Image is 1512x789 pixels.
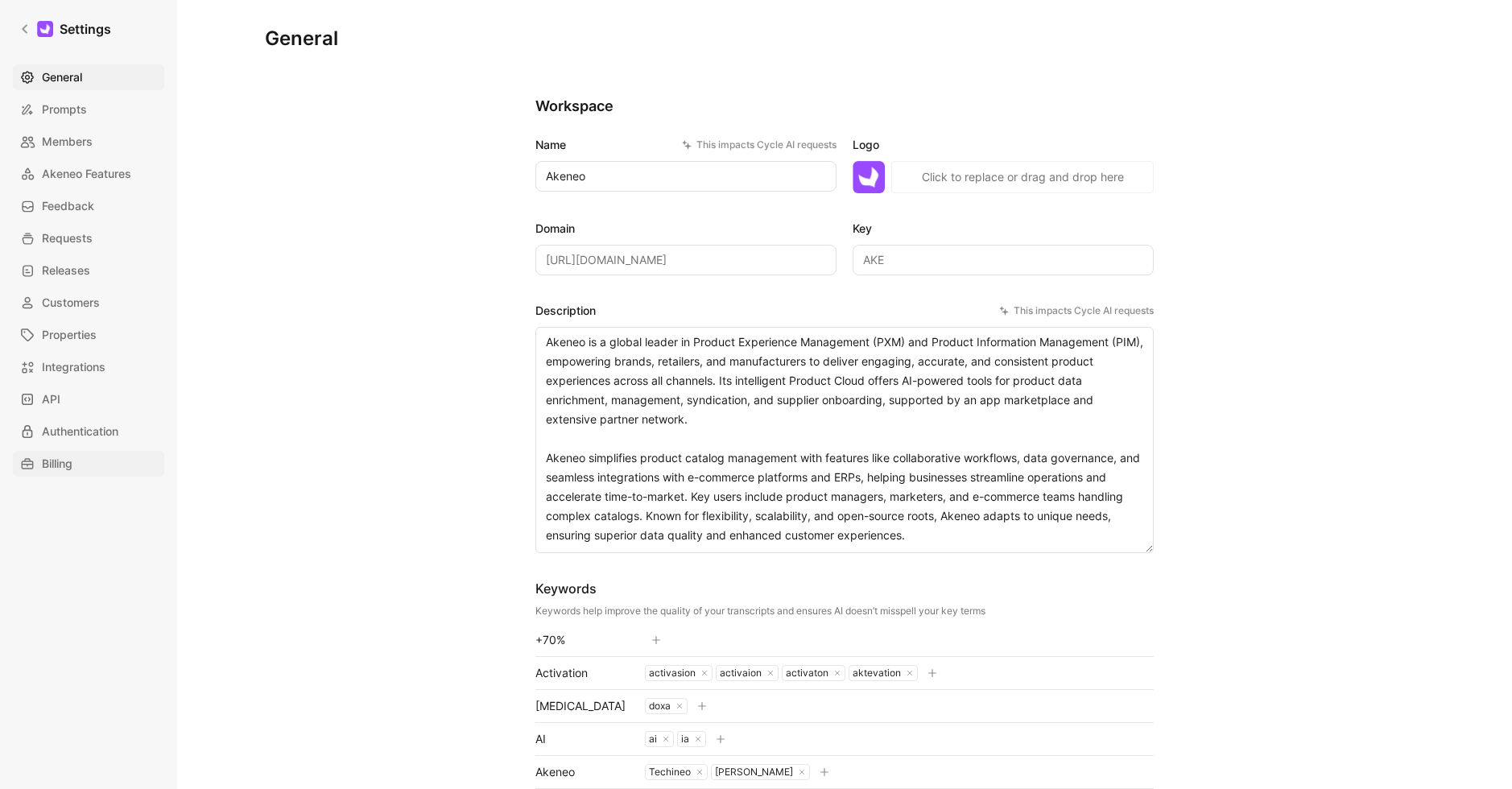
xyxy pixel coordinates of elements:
[13,64,164,90] a: General
[13,258,164,283] a: Releases
[535,301,1154,320] label: Description
[13,290,164,316] a: Customers
[13,193,164,219] a: Feedback
[13,451,164,477] a: Billing
[13,129,164,155] a: Members
[42,325,97,345] span: Properties
[13,225,164,251] a: Requests
[42,196,94,216] span: Feedback
[999,303,1154,319] div: This impacts Cycle AI requests
[13,354,164,380] a: Integrations
[849,667,901,680] div: aktevation
[535,135,837,155] label: Name
[42,229,93,248] span: Requests
[13,97,164,122] a: Prompts
[646,766,691,779] div: Techineo
[682,137,837,153] div: This impacts Cycle AI requests
[13,386,164,412] a: API
[891,161,1154,193] button: Click to replace or drag and drop here
[535,729,626,749] div: AI
[42,422,118,441] span: Authentication
[535,245,837,275] input: Some placeholder
[646,700,671,713] div: doxa
[646,733,657,746] div: ai
[13,419,164,444] a: Authentication
[783,667,828,680] div: activaton
[42,100,87,119] span: Prompts
[853,135,1154,155] label: Logo
[535,97,1154,116] h2: Workspace
[535,579,985,598] div: Keywords
[42,390,60,409] span: API
[60,19,111,39] h1: Settings
[265,26,338,52] h1: General
[42,293,100,312] span: Customers
[535,219,837,238] label: Domain
[646,667,696,680] div: activasion
[535,762,626,782] div: Akeneo
[42,164,131,184] span: Akeneo Features
[853,161,885,193] img: logo
[42,454,72,473] span: Billing
[535,696,626,716] div: [MEDICAL_DATA]
[13,13,118,45] a: Settings
[712,766,793,779] div: [PERSON_NAME]
[853,219,1154,238] label: Key
[42,132,93,151] span: Members
[13,161,164,187] a: Akeneo Features
[717,667,762,680] div: activaion
[535,605,985,618] div: Keywords help improve the quality of your transcripts and ensures AI doesn’t misspell your key terms
[535,663,626,683] div: Activation
[42,357,105,377] span: Integrations
[678,733,689,746] div: ia
[42,68,82,87] span: General
[535,630,626,650] div: +70%
[13,322,164,348] a: Properties
[535,327,1154,553] textarea: Akeneo is a global leader in Product Experience Management (PXM) and Product Information Manageme...
[42,261,90,280] span: Releases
